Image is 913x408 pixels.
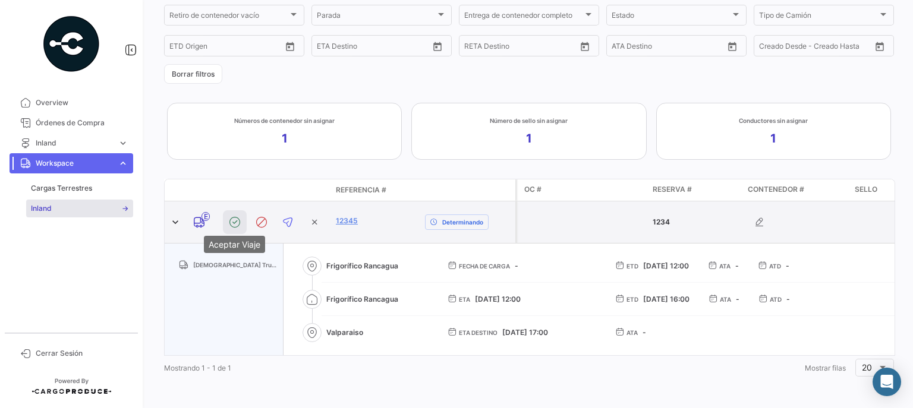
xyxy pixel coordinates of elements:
span: Tipo de Camión [759,13,878,21]
app-kpi-label-title: Número de sello sin asignar [490,116,568,125]
span: Mostrando 1 - 1 de 1 [164,363,231,372]
span: Reserva # [653,184,692,195]
span: Frigorífico Rancagua [326,261,429,271]
span: ATD [770,295,782,304]
span: Entrega de contenedor completo [464,13,583,21]
span: Retiro de contenedor vacío [169,13,288,21]
button: Open calendar [281,37,299,55]
span: Valparaiso [326,327,429,338]
input: Desde [169,43,191,52]
datatable-header-cell: OC # [517,179,648,201]
span: - [643,328,646,337]
input: ATA Hasta [656,43,710,52]
span: [DATE] 12:00 [475,295,521,303]
span: [DATE] 12:00 [643,261,689,270]
datatable-header-cell: Contenedor # [743,179,850,201]
input: Creado Hasta [815,43,868,52]
input: Hasta [347,43,400,52]
span: [DATE] 16:00 [643,295,690,303]
span: - [735,261,739,270]
span: 1234 [653,217,670,226]
span: ATA [719,261,731,271]
span: - [786,295,790,303]
img: powered-by.png [42,14,101,74]
span: Workspace [36,158,113,169]
datatable-header-cell: Delay Status [420,185,515,195]
a: Cargas Terrestres [26,179,133,197]
app-kpi-label-value: 1 [770,130,776,147]
span: ETA Destino [459,328,498,337]
span: - [786,261,789,270]
div: Abrir Intercom Messenger [873,368,901,396]
span: ETD [626,261,638,271]
a: Expand/Collapse Row [169,216,181,228]
span: - [736,295,739,303]
span: Órdenes de Compra [36,118,128,128]
span: Sello [855,184,877,195]
a: Órdenes de Compra [10,113,133,133]
datatable-header-cell: Reserva # [648,179,743,201]
a: Overview [10,93,133,113]
span: ATA [720,295,731,304]
input: Desde [317,43,338,52]
span: Inland [31,203,52,214]
span: Inland [36,138,113,148]
button: Open calendar [723,37,741,55]
span: ATD [769,261,781,271]
span: Referencia # [336,185,386,195]
span: expand_more [118,158,128,169]
div: Aceptar Viaje [204,236,265,253]
span: [DEMOGRAPHIC_DATA] Trucking Company [193,260,278,270]
span: E [202,212,210,221]
span: 20 [862,362,872,372]
span: Cerrar Sesión [36,348,128,359]
span: expand_more [118,138,128,148]
input: Creado Desde [759,43,807,52]
span: Overview [36,97,128,108]
input: Desde [464,43,486,52]
span: Cargas Terrestres [31,183,92,194]
button: Borrar filtros [164,64,222,84]
span: ETD [626,295,638,304]
a: 12345 [336,216,358,226]
datatable-header-cell: Estado [218,185,331,195]
span: - [515,261,518,270]
span: Fecha de carga [459,261,510,271]
datatable-header-cell: Referencia # [331,180,420,200]
span: ATA [626,328,638,337]
app-kpi-label-title: Números de contenedor sin asignar [234,116,335,125]
span: Determinando [442,217,483,227]
span: Estado [612,13,731,21]
button: Open calendar [429,37,446,55]
input: Hasta [494,43,547,52]
button: Open calendar [576,37,594,55]
app-kpi-label-title: Conductores sin asignar [739,116,808,125]
app-kpi-label-value: 1 [282,130,288,147]
span: Parada [317,13,436,21]
input: ATA Desde [612,43,648,52]
datatable-header-cell: Tipo de transporte [188,185,218,195]
input: Hasta [199,43,253,52]
app-kpi-label-value: 1 [526,130,532,147]
span: [DATE] 17:00 [502,328,548,337]
span: Frigorífico Rancagua [326,294,429,305]
a: Inland [26,200,133,217]
span: OC # [524,184,541,195]
span: Mostrar filas [805,363,846,372]
span: ETA [459,295,470,304]
span: Contenedor # [748,184,804,195]
button: Open calendar [871,37,889,55]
